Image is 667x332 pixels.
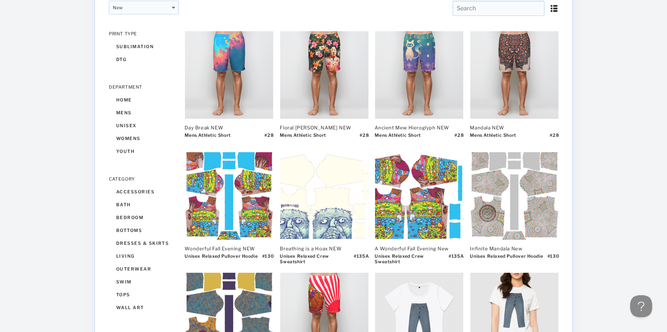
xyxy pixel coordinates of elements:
[453,1,545,16] input: Search
[455,132,464,143] div: # 28
[360,132,369,143] div: # 28
[109,93,179,106] div: home
[109,185,179,198] div: accessories
[470,31,559,119] img: 1138_Thumb_6ce4e187baa94d9c9f8f416a87d8346c-138-.png
[109,40,179,53] div: sublimation
[109,288,179,301] div: tops
[547,253,559,264] div: # 130
[109,84,179,90] div: DEPARTMENT
[375,31,463,119] img: 1138_Thumb_978e4d3769cd46ae9d8726decc44d8c6-138-.png
[109,198,179,211] div: bath
[280,132,326,143] div: Mens Athletic Short
[109,53,179,66] div: dtg
[375,152,463,240] img: a2c8c17a-1905-4dd8-a363-e16c05af9c56-XS.jpg
[109,132,179,145] div: womens
[185,246,273,251] div: Wonderful Fall Evening NEW
[280,125,368,131] div: Floral [PERSON_NAME] NEW
[109,31,179,36] div: PRINT TYPE
[185,31,273,119] img: 1138_Thumb_fe14c9f775ae41bba3e64744677447cd-138-.png
[109,211,179,224] div: bedroom
[470,253,543,264] div: Unisex Relaxed Pullover Hoodie
[470,125,558,131] div: Mandala NEW
[109,263,179,275] div: outerwear
[280,246,368,251] div: Breathing is a Hoax NEW
[470,246,558,251] div: Infinite Mandala New
[470,152,559,240] img: ae425e23-de3d-45fc-90fe-a159b2e16843-XS.jpg
[109,237,179,250] div: dresses & skirts
[265,132,274,143] div: # 28
[109,119,179,132] div: unisex
[550,132,559,143] div: # 28
[354,253,369,264] div: # 135A
[185,253,258,264] div: Unisex Relaxed Pullover Hoodie
[375,125,463,131] div: Ancient Mew Hieroglyph NEW
[470,132,516,143] div: Mens Athletic Short
[109,176,179,182] div: CATEGORY
[280,31,368,119] img: 1138_Thumb_c0ae13705c3e4d4ebf76dd92e00f211d-138-.png
[185,132,231,143] div: Mens Athletic Short
[109,301,179,314] div: wall art
[109,224,179,237] div: bottoms
[185,125,273,131] div: Day Break NEW
[185,152,273,240] img: cc4a52da-eb1a-4d6a-8d96-266157e780e7-XS.jpg
[262,253,274,264] div: # 130
[109,275,179,288] div: swim
[280,152,368,240] img: 44d061d3-4158-4b1c-990c-f86c075be23a-XS.jpg
[630,295,652,317] iframe: Toggle Customer Support
[109,250,179,263] div: living
[375,246,463,251] div: A Wonderful Fall Evening New
[550,4,558,13] img: icon_list.aeafdc69.svg
[109,106,179,119] div: mens
[375,132,421,143] div: Mens Athletic Short
[449,253,464,264] div: # 135A
[109,1,179,14] div: New
[375,253,449,264] div: Unisex Relaxed Crew Sweatshirt
[109,145,179,158] div: youth
[280,253,354,264] div: Unisex Relaxed Crew Sweatshirt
